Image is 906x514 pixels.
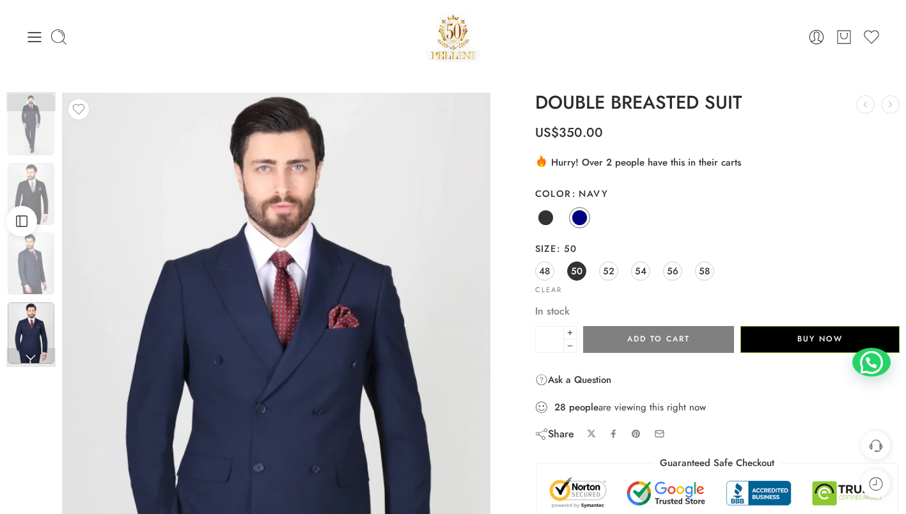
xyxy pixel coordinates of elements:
[569,401,598,414] strong: people
[535,93,900,113] h1: DOUBLE BREASTED SUIT
[535,303,900,320] p: In stock
[653,456,781,470] legend: Guaranteed Safe Checkout
[8,163,54,225] img: co-cd44047-blk
[567,261,586,281] a: 50
[535,326,564,353] input: Product quantity
[587,429,597,439] a: Share on X
[571,262,582,279] span: 50
[535,261,554,281] a: 48
[663,261,682,281] a: 56
[695,261,714,281] a: 58
[8,233,54,295] img: co-cd44047-blk
[535,400,900,414] div: are viewing this right now
[654,428,665,439] a: Email to your friends
[808,28,825,46] a: Login / Register
[635,262,646,279] span: 54
[535,427,574,441] div: Share
[539,262,550,279] span: 48
[547,476,888,510] img: Trust
[699,262,710,279] span: 58
[535,286,562,293] a: Clear options
[554,401,566,414] strong: 28
[535,123,603,142] bdi: 350.00
[667,262,678,279] span: 56
[583,326,734,353] button: Add to cart
[535,242,900,255] label: Size
[599,261,618,281] a: 52
[631,429,641,439] a: Pin on Pinterest
[603,262,614,279] span: 52
[740,326,900,353] button: Buy Now
[863,28,880,46] a: Wishlist
[556,242,577,255] span: 50
[8,94,54,156] img: co-cd44047-blk
[631,261,650,281] a: 54
[609,429,618,439] a: Share on Facebook
[535,187,900,200] label: Color
[535,154,900,169] div: Hurry! Over 2 people have this in their carts
[426,10,481,64] a: Pellini -
[426,10,481,64] img: Pellini
[835,28,853,46] a: Cart
[535,123,559,142] span: US$
[572,187,608,200] span: Navy
[535,372,611,387] a: Ask a Question
[8,302,54,364] img: co-cd44047-blk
